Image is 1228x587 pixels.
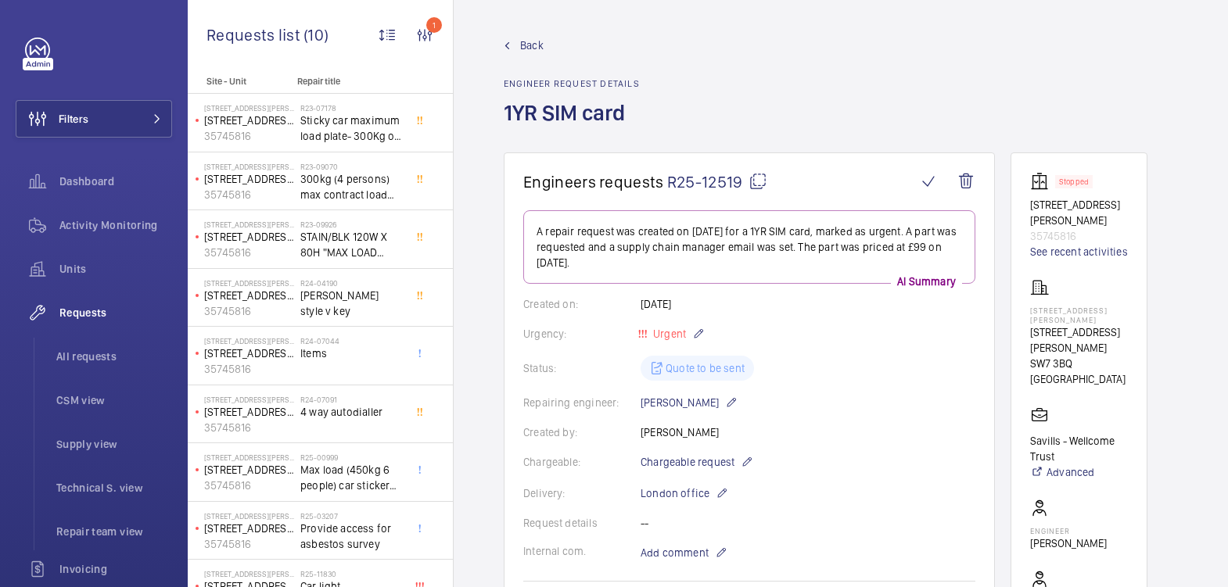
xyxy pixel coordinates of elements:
[891,274,962,289] p: AI Summary
[300,288,404,319] span: [PERSON_NAME] style v key
[1030,306,1128,324] p: [STREET_ADDRESS][PERSON_NAME]
[520,38,544,53] span: Back
[204,361,294,377] p: 35745816
[300,113,404,144] span: Sticky car maximum load plate- 300Kg or 4 persons (standard size)
[300,171,404,202] span: 300kg (4 persons) max contract load stainless steel sticker plate. Size 1200x800mm
[204,569,294,578] p: [STREET_ADDRESS][PERSON_NAME]
[1030,197,1128,228] p: [STREET_ADDRESS][PERSON_NAME]
[204,536,294,552] p: 35745816
[537,224,962,270] p: A repair request was created on [DATE] for a 1YR SIM card, marked as urgent. A part was requested...
[641,545,709,560] span: Add comment
[56,349,172,364] span: All requests
[56,480,172,496] span: Technical S. view
[204,278,294,288] p: [STREET_ADDRESS][PERSON_NAME]
[204,453,294,462] p: [STREET_ADDRESS][PERSON_NAME]
[59,111,88,127] span: Filters
[1030,433,1128,464] p: Savills - Wellcome Trust
[204,113,294,128] p: [STREET_ADDRESS][PERSON_NAME]
[204,420,294,435] p: 35745816
[1030,526,1107,535] p: Engineer
[300,278,404,288] h2: R24-04190
[504,78,640,89] h2: Engineer request details
[300,395,404,404] h2: R24-07091
[204,478,294,493] p: 35745816
[300,453,404,462] h2: R25-00999
[1030,324,1128,356] p: [STREET_ADDRESS][PERSON_NAME]
[204,220,294,229] p: [STREET_ADDRESS][PERSON_NAME]
[204,395,294,404] p: [STREET_ADDRESS][PERSON_NAME]
[204,288,294,303] p: [STREET_ADDRESS][PERSON_NAME]
[1059,179,1089,184] p: Stopped
[300,229,404,260] span: STAIN/BLK 120W X 80H "MAX LOAD 300KG" VINYL01:1
[206,25,303,45] span: Requests list
[650,328,686,340] span: Urgent
[204,171,294,187] p: [STREET_ADDRESS][PERSON_NAME]
[204,103,294,113] p: [STREET_ADDRESS][PERSON_NAME]
[1030,535,1107,551] p: [PERSON_NAME]
[59,217,172,233] span: Activity Monitoring
[59,261,172,277] span: Units
[297,76,400,87] p: Repair title
[523,172,664,191] span: Engineers requests
[1030,464,1128,480] a: Advanced
[204,162,294,171] p: [STREET_ADDRESS][PERSON_NAME]
[59,305,172,320] span: Requests
[300,569,404,578] h2: R25-11830
[641,484,728,503] p: London office
[300,103,404,113] h2: R23-07178
[204,511,294,521] p: [STREET_ADDRESS][PERSON_NAME]
[188,76,291,87] p: Site - Unit
[300,336,404,345] h2: R24-07044
[204,345,294,361] p: [STREET_ADDRESS][PERSON_NAME]
[641,454,734,470] span: Chargeable request
[204,187,294,202] p: 35745816
[204,404,294,420] p: [STREET_ADDRESS][PERSON_NAME]
[667,172,767,191] span: R25-12519
[641,393,738,412] p: [PERSON_NAME]
[1030,228,1128,244] p: 35745816
[59,561,172,577] span: Invoicing
[1030,356,1128,387] p: SW7 3BQ [GEOGRAPHIC_DATA]
[300,345,404,361] span: Items
[1030,172,1055,191] img: elevator.svg
[56,524,172,539] span: Repair team view
[300,404,404,420] span: 4 way autodialler
[300,162,404,171] h2: R23-09070
[204,128,294,144] p: 35745816
[56,392,172,408] span: CSM view
[300,521,404,552] span: Provide access for asbestos survey
[300,220,404,229] h2: R23-09926
[204,462,294,478] p: [STREET_ADDRESS][PERSON_NAME]
[300,462,404,493] span: Max load (450kg 6 people) car sticker plate
[204,336,294,345] p: [STREET_ADDRESS][PERSON_NAME]
[204,229,294,245] p: [STREET_ADDRESS][PERSON_NAME]
[16,100,172,138] button: Filters
[204,245,294,260] p: 35745816
[204,521,294,536] p: [STREET_ADDRESS][PERSON_NAME]
[59,174,172,189] span: Dashboard
[56,436,172,452] span: Supply view
[1030,244,1128,259] a: See recent activities
[300,511,404,521] h2: R25-03207
[204,303,294,319] p: 35745816
[504,98,640,152] h1: 1YR SIM card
